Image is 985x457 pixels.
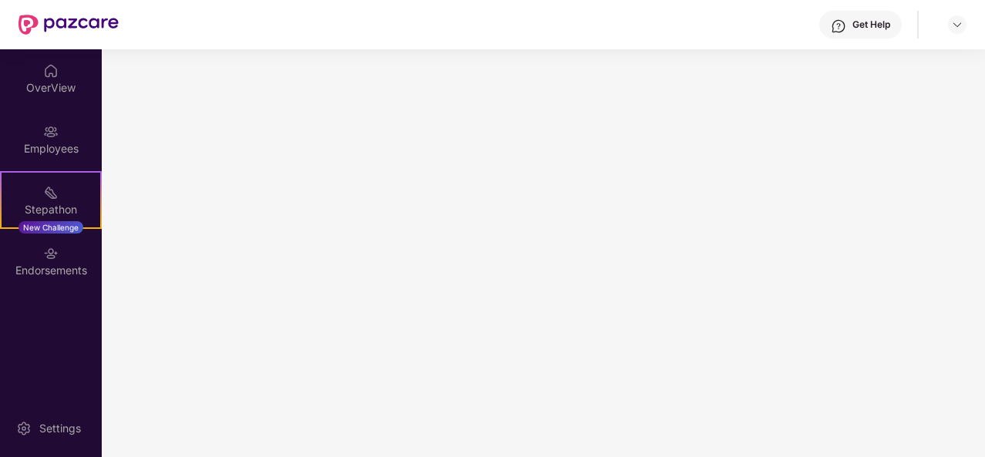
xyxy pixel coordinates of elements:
[43,185,59,200] img: svg+xml;base64,PHN2ZyB4bWxucz0iaHR0cDovL3d3dy53My5vcmcvMjAwMC9zdmciIHdpZHRoPSIyMSIgaGVpZ2h0PSIyMC...
[18,15,119,35] img: New Pazcare Logo
[18,221,83,234] div: New Challenge
[951,18,963,31] img: svg+xml;base64,PHN2ZyBpZD0iRHJvcGRvd24tMzJ4MzIiIHhtbG5zPSJodHRwOi8vd3d3LnczLm9yZy8yMDAwL3N2ZyIgd2...
[43,124,59,139] img: svg+xml;base64,PHN2ZyBpZD0iRW1wbG95ZWVzIiB4bWxucz0iaHR0cDovL3d3dy53My5vcmcvMjAwMC9zdmciIHdpZHRoPS...
[35,421,86,436] div: Settings
[852,18,890,31] div: Get Help
[43,246,59,261] img: svg+xml;base64,PHN2ZyBpZD0iRW5kb3JzZW1lbnRzIiB4bWxucz0iaHR0cDovL3d3dy53My5vcmcvMjAwMC9zdmciIHdpZH...
[2,202,100,217] div: Stepathon
[831,18,846,34] img: svg+xml;base64,PHN2ZyBpZD0iSGVscC0zMngzMiIgeG1sbnM9Imh0dHA6Ly93d3cudzMub3JnLzIwMDAvc3ZnIiB3aWR0aD...
[43,63,59,79] img: svg+xml;base64,PHN2ZyBpZD0iSG9tZSIgeG1sbnM9Imh0dHA6Ly93d3cudzMub3JnLzIwMDAvc3ZnIiB3aWR0aD0iMjAiIG...
[16,421,32,436] img: svg+xml;base64,PHN2ZyBpZD0iU2V0dGluZy0yMHgyMCIgeG1sbnM9Imh0dHA6Ly93d3cudzMub3JnLzIwMDAvc3ZnIiB3aW...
